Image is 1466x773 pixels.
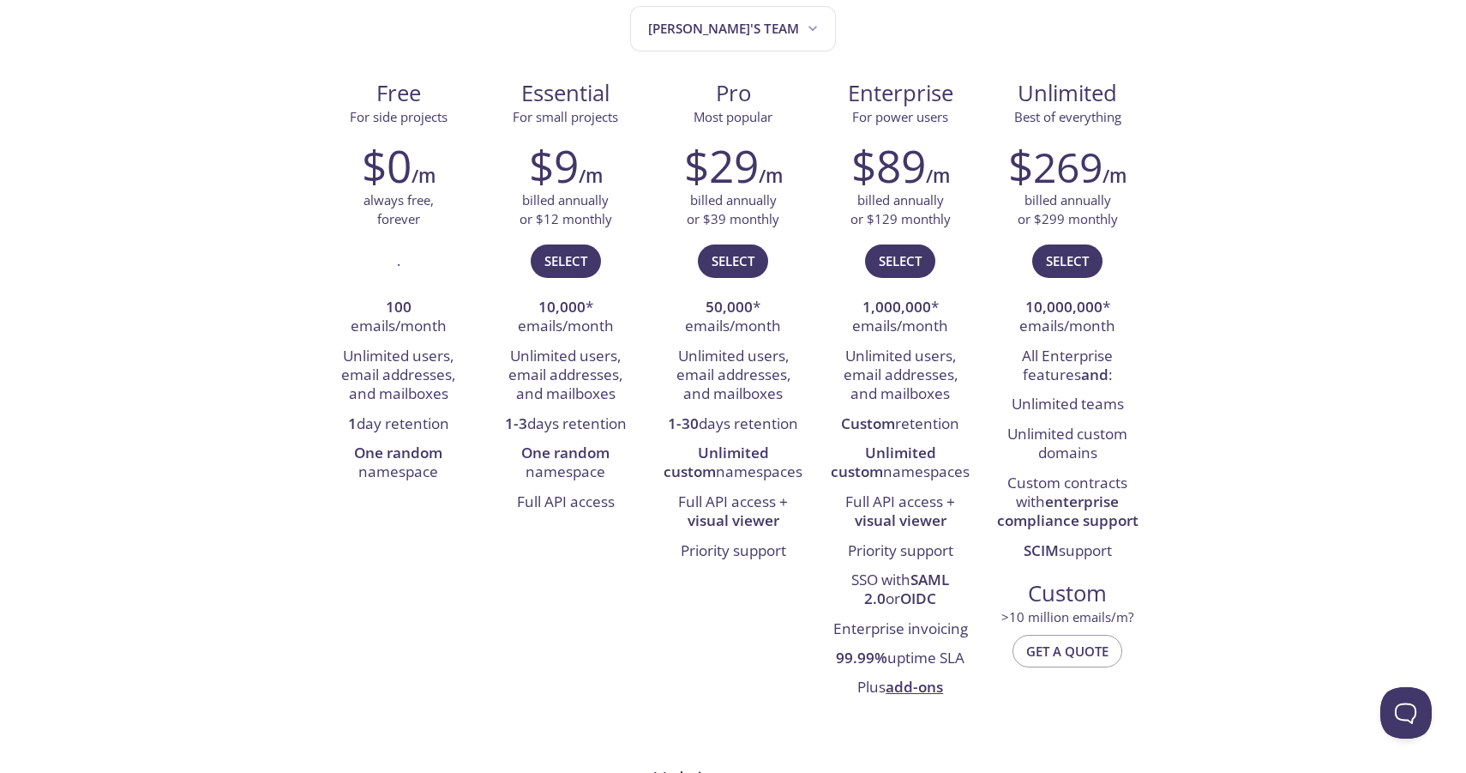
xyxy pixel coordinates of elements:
p: always free, forever [363,191,434,228]
li: * emails/month [997,293,1139,342]
span: > 10 million emails/m? [1001,608,1133,625]
h6: /m [759,161,783,190]
span: Get a quote [1026,640,1109,662]
li: support [997,537,1139,566]
button: Select [698,245,768,277]
h2: $89 [851,140,926,191]
li: namespace [495,439,636,488]
strong: 50,000 [706,297,753,317]
strong: 1 [348,414,357,433]
span: For small projects [513,108,618,125]
strong: 10,000 [538,297,586,317]
span: Free [328,79,468,108]
li: namespaces [662,439,803,488]
li: Unlimited users, email addresses, and mailboxes [495,342,636,410]
span: Best of everything [1014,108,1121,125]
h6: /m [1103,161,1127,190]
li: emails/month [327,293,469,342]
span: 269 [1033,139,1103,195]
li: Unlimited users, email addresses, and mailboxes [830,342,971,410]
span: Pro [663,79,802,108]
h6: /m [412,161,436,190]
strong: SAML 2.0 [864,570,949,608]
strong: Unlimited custom [664,443,769,481]
li: Enterprise invoicing [830,615,971,644]
h2: $ [1008,140,1103,191]
h2: $9 [529,140,579,191]
strong: 1-30 [668,414,699,433]
a: add-ons [886,677,943,697]
li: All Enterprise features : [997,342,1139,391]
span: For side projects [350,108,448,125]
p: billed annually or $299 monthly [1018,191,1118,228]
li: Unlimited users, email addresses, and mailboxes [327,342,469,410]
strong: and [1081,365,1109,384]
strong: visual viewer [855,510,946,530]
strong: 10,000,000 [1025,297,1103,317]
p: billed annually or $39 monthly [687,191,779,228]
span: Select [879,250,922,272]
li: SSO with or [830,566,971,615]
strong: One random [354,443,442,462]
strong: Custom [841,414,895,433]
span: Essential [496,79,635,108]
button: Select [531,245,601,277]
strong: OIDC [900,589,936,608]
strong: enterprise compliance support [997,492,1139,530]
span: For power users [852,108,948,125]
button: Select [865,245,935,277]
h2: $29 [684,140,759,191]
strong: visual viewer [688,510,779,530]
h2: $0 [362,140,412,191]
strong: One random [521,443,610,462]
h6: /m [926,161,950,190]
strong: Unlimited custom [831,443,936,481]
li: Unlimited custom domains [997,420,1139,469]
strong: 99.99% [836,648,887,667]
span: Select [712,250,754,272]
iframe: Help Scout Beacon - Open [1380,687,1432,739]
li: Full API access + [662,488,803,537]
li: * emails/month [662,293,803,342]
li: Unlimited users, email addresses, and mailboxes [662,342,803,410]
strong: SCIM [1024,540,1059,560]
li: retention [830,410,971,439]
li: days retention [662,410,803,439]
li: Full API access + [830,488,971,537]
p: billed annually or $129 monthly [850,191,951,228]
span: [PERSON_NAME]'s team [648,17,821,40]
button: Get a quote [1012,635,1122,667]
span: Most popular [694,108,772,125]
span: Enterprise [831,79,970,108]
li: Priority support [662,537,803,566]
li: Full API access [495,488,636,517]
span: Select [544,250,587,272]
li: Unlimited teams [997,390,1139,420]
li: Plus [830,674,971,704]
strong: 100 [386,297,412,317]
h6: /m [579,161,603,190]
strong: 1,000,000 [862,297,931,317]
li: uptime SLA [830,644,971,673]
span: Select [1046,250,1089,272]
li: * emails/month [495,293,636,342]
span: Unlimited [1018,78,1117,108]
li: namespace [327,439,469,488]
span: Custom [998,579,1138,608]
li: days retention [495,410,636,439]
button: Matan's team [630,6,836,51]
p: billed annually or $12 monthly [520,191,612,228]
button: Select [1032,245,1103,277]
li: Custom contracts with [997,469,1139,537]
li: Priority support [830,537,971,566]
strong: 1-3 [505,414,527,433]
li: * emails/month [830,293,971,342]
li: day retention [327,410,469,439]
li: namespaces [830,439,971,488]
